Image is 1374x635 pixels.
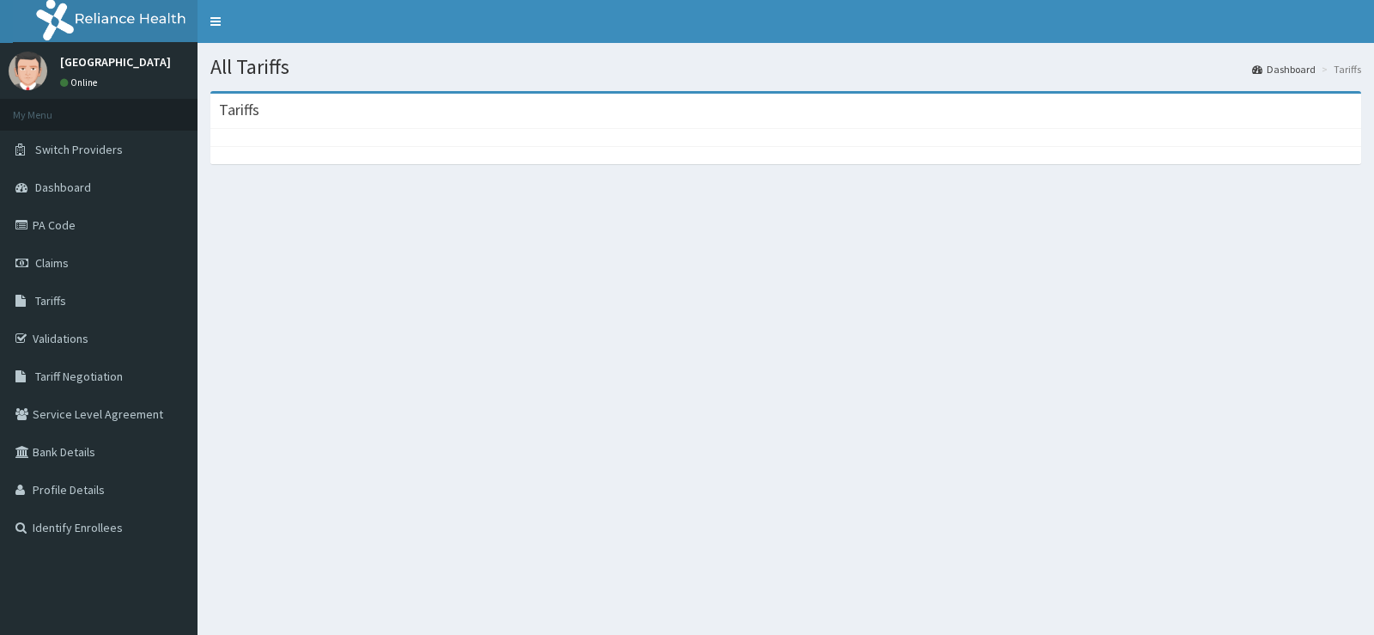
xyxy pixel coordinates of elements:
[35,142,123,157] span: Switch Providers
[35,180,91,195] span: Dashboard
[9,52,47,90] img: User Image
[219,102,259,118] h3: Tariffs
[1252,62,1316,76] a: Dashboard
[35,255,69,271] span: Claims
[210,56,1361,78] h1: All Tariffs
[35,369,123,384] span: Tariff Negotiation
[35,293,66,308] span: Tariffs
[60,56,171,68] p: [GEOGRAPHIC_DATA]
[1317,62,1361,76] li: Tariffs
[60,76,101,89] a: Online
